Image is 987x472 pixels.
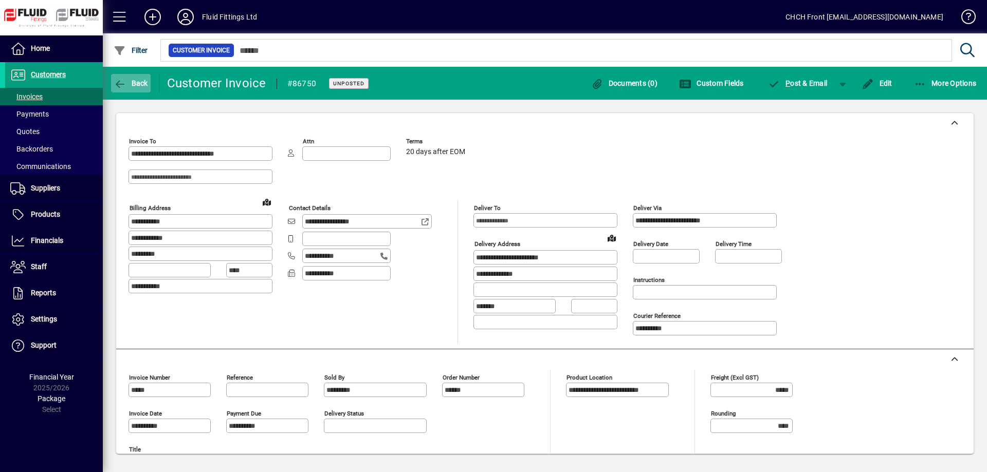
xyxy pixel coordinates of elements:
a: Knowledge Base [954,2,974,35]
div: CHCH Front [EMAIL_ADDRESS][DOMAIN_NAME] [785,9,943,25]
a: Suppliers [5,176,103,201]
span: Documents (0) [591,79,657,87]
mat-label: Delivery time [716,240,752,248]
button: More Options [911,74,979,92]
span: Settings [31,315,57,323]
span: More Options [914,79,977,87]
span: Edit [862,79,892,87]
span: P [785,79,790,87]
span: Staff [31,262,47,271]
span: Communications [10,162,71,171]
mat-label: Courier Reference [633,312,681,319]
span: Invoices [10,92,43,101]
span: Customer Invoice [173,45,230,55]
app-page-header-button: Back [103,74,159,92]
mat-label: Delivery date [633,240,668,248]
a: Communications [5,158,103,175]
a: Staff [5,254,103,280]
button: Filter [111,41,151,60]
mat-label: Invoice To [129,138,156,145]
mat-label: Product location [566,374,612,381]
mat-label: Deliver via [633,204,662,212]
mat-label: Order number [443,374,480,381]
span: Unposted [333,80,364,87]
a: Home [5,36,103,62]
span: 20 days after EOM [406,148,465,156]
mat-label: Invoice number [129,374,170,381]
div: Fluid Fittings Ltd [202,9,257,25]
a: Payments [5,105,103,123]
a: Settings [5,307,103,332]
span: Back [114,79,148,87]
span: Financial Year [29,373,74,381]
span: Reports [31,289,56,297]
a: View on map [259,194,275,210]
span: Customers [31,70,66,79]
span: Financials [31,236,63,244]
button: Add [136,8,169,26]
a: Reports [5,280,103,306]
mat-label: Attn [303,138,314,145]
span: Support [31,341,57,349]
button: Post & Email [763,74,833,92]
span: Products [31,210,60,218]
a: Products [5,202,103,228]
span: Terms [406,138,468,145]
a: Backorders [5,140,103,158]
button: Custom Fields [677,74,746,92]
span: Suppliers [31,184,60,192]
mat-label: Delivery status [324,410,364,417]
span: Filter [114,46,148,54]
mat-label: Title [129,446,141,453]
div: #86750 [287,75,317,92]
span: Home [31,44,50,52]
div: Customer Invoice [167,75,266,91]
mat-label: Freight (excl GST) [711,374,759,381]
mat-label: Sold by [324,374,344,381]
mat-label: Invoice date [129,410,162,417]
mat-label: Payment due [227,410,261,417]
mat-label: Rounding [711,410,736,417]
span: ost & Email [768,79,828,87]
a: Financials [5,228,103,254]
a: Invoices [5,88,103,105]
span: Package [38,394,65,403]
span: Quotes [10,127,40,136]
a: Support [5,333,103,358]
span: Payments [10,110,49,118]
span: Custom Fields [679,79,744,87]
button: Back [111,74,151,92]
mat-label: Deliver To [474,204,501,212]
button: Edit [859,74,895,92]
span: Backorders [10,145,53,153]
a: View on map [604,230,620,246]
button: Profile [169,8,202,26]
a: Quotes [5,123,103,140]
mat-label: Reference [227,374,253,381]
button: Documents (0) [588,74,660,92]
mat-label: Instructions [633,276,665,284]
